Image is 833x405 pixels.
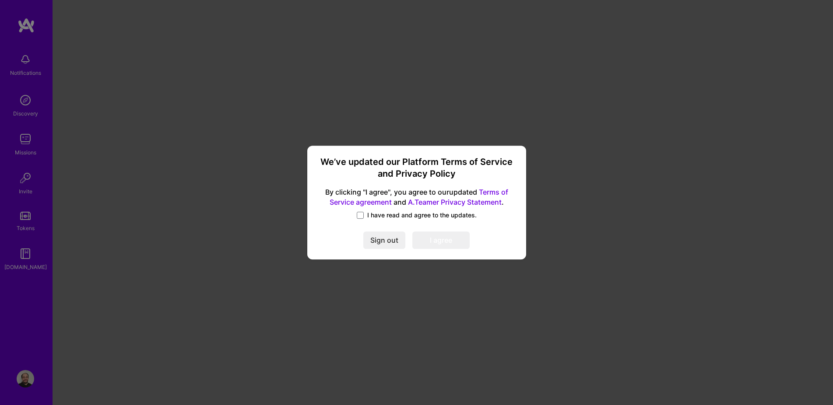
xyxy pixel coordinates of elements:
span: By clicking "I agree", you agree to our updated and . [318,187,516,207]
button: I agree [412,231,470,249]
button: Sign out [363,231,405,249]
h3: We’ve updated our Platform Terms of Service and Privacy Policy [318,156,516,180]
a: Terms of Service agreement [330,188,508,206]
a: A.Teamer Privacy Statement [408,198,502,206]
span: I have read and agree to the updates. [367,211,477,220]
